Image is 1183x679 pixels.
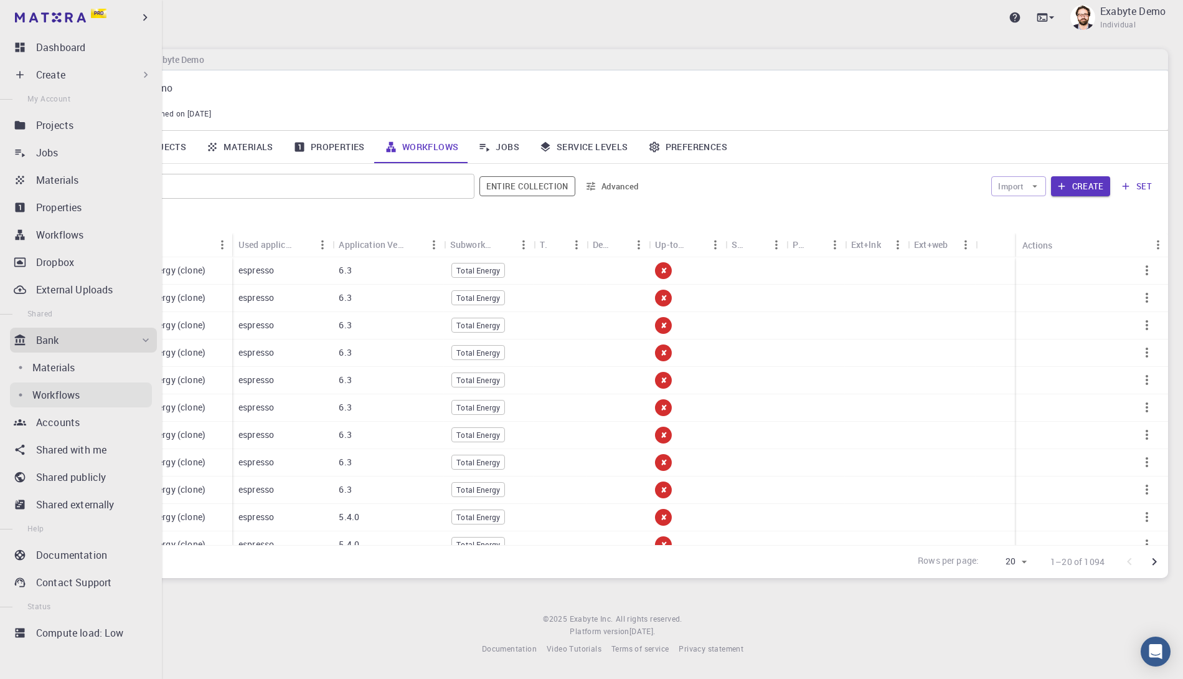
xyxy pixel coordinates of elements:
span: Privacy statement [679,643,743,653]
div: 20 [984,553,1030,571]
div: Actions [1022,233,1053,257]
a: Contact Support [10,570,157,595]
p: Dropbox [36,255,74,270]
span: Joined on [DATE] [149,108,211,120]
div: Shared [732,232,747,257]
span: Video Tutorials [547,643,601,653]
p: Documentation [36,548,107,563]
span: ✘ [656,485,672,495]
span: ✘ [656,512,672,523]
p: 5.4.0 [339,511,359,523]
a: Shared externally [10,492,157,517]
span: Terms of service [611,643,669,653]
a: Workflows [375,131,469,163]
p: Total Energy (clone) [126,346,205,359]
span: Total Energy [452,265,504,276]
button: Menu [514,235,534,255]
a: Service Levels [529,131,638,163]
p: espresso [238,374,274,386]
button: Menu [1148,235,1168,255]
a: Shared publicly [10,465,157,490]
p: Accounts [36,415,80,430]
div: Up-to-date [649,232,725,257]
p: espresso [238,483,274,496]
p: espresso [238,511,274,523]
div: Bank [10,328,157,353]
span: Exabyte Inc. [570,614,613,624]
p: Create [36,67,65,82]
p: External Uploads [36,282,113,297]
div: Create [10,62,157,87]
p: espresso [238,456,274,468]
a: Projects [10,113,157,138]
div: Ext+web [908,232,975,257]
a: Materials [10,168,157,192]
div: Subworkflows [450,232,494,257]
div: Ext+lnk [845,232,908,257]
a: Shared with me [10,437,157,462]
p: 6.3 [339,429,351,441]
span: Total Energy [452,320,504,331]
button: Sort [609,235,629,255]
p: Materials [36,173,78,188]
button: Sort [805,235,825,255]
span: Total Energy [452,539,504,550]
p: 5.4.0 [339,538,359,551]
div: Actions [1016,233,1168,257]
a: Privacy statement [679,643,743,655]
span: Total Energy [452,348,504,358]
span: © 2025 [543,613,569,625]
span: Shared [27,308,52,318]
a: Video Tutorials [547,643,601,655]
p: 6.3 [339,401,351,414]
p: espresso [238,264,274,277]
img: Exabyte Demo [1070,5,1095,30]
span: Total Energy [452,375,504,386]
a: Documentation [10,543,157,567]
div: Public [793,232,804,257]
span: ✘ [656,293,672,303]
span: Total Energy [452,430,504,440]
a: Workflows [10,222,157,247]
span: [DATE] . [629,626,656,636]
p: Shared externally [36,497,115,512]
span: Individual [1100,19,1136,31]
span: Platform version [570,625,629,638]
p: 6.3 [339,456,351,468]
p: Exabyte Demo [107,80,1148,95]
button: Go to next page [1142,549,1167,574]
span: Total Energy [452,485,504,495]
button: Sort [547,235,567,255]
p: Bank [36,333,59,348]
div: Default [587,232,649,257]
p: Rows per page: [918,554,979,569]
p: espresso [238,346,274,359]
span: Status [27,601,50,611]
p: 6.3 [339,264,351,277]
p: Dashboard [36,40,85,55]
a: Exabyte Inc. [570,613,613,625]
a: Materials [196,131,283,163]
div: Used application [238,232,293,257]
span: Help [27,523,44,533]
p: 6.3 [339,483,351,496]
div: Public [786,232,844,257]
span: ✘ [656,430,672,440]
p: Jobs [36,145,59,160]
a: [DATE]. [629,625,656,638]
span: ✘ [656,320,672,331]
div: Subworkflows [444,232,534,257]
a: Properties [10,195,157,220]
button: Create [1051,176,1110,196]
p: Total Energy (clone) [126,483,205,496]
div: Name [120,233,232,257]
div: Up-to-date [655,232,685,257]
p: Workflows [32,387,80,402]
a: Preferences [638,131,737,163]
span: All rights reserved. [616,613,682,625]
button: Sort [494,235,514,255]
p: 6.3 [339,346,351,359]
p: espresso [238,429,274,441]
button: Entire collection [479,176,575,196]
p: espresso [238,292,274,304]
